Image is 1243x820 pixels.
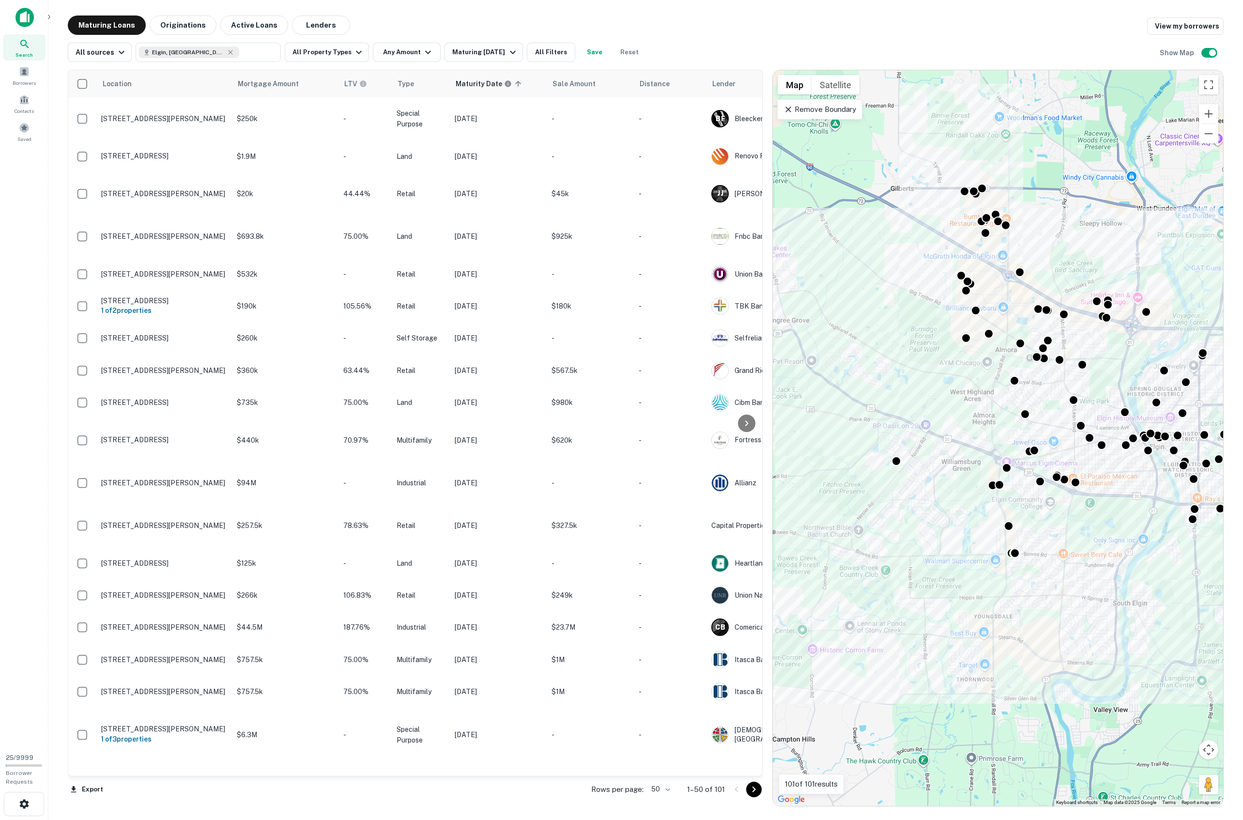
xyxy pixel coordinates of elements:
[639,301,702,311] p: -
[101,687,227,696] p: [STREET_ADDRESS][PERSON_NAME]
[397,231,445,242] p: Land
[639,622,702,633] p: -
[552,365,629,376] p: $567.5k
[292,15,350,35] button: Lenders
[338,70,392,97] th: LTVs displayed on the website are for informational purposes only and may be reported incorrectly...
[373,43,441,62] button: Any Amount
[552,520,629,531] p: $327.5k
[552,301,629,311] p: $180k
[101,623,227,632] p: [STREET_ADDRESS][PERSON_NAME]
[547,70,634,97] th: Sale Amount
[746,782,762,797] button: Go to next page
[712,727,728,743] img: picture
[237,654,334,665] p: $757.5k
[397,151,445,162] p: Land
[343,623,370,631] span: 187.76%
[1104,800,1156,805] span: Map data ©2025 Google
[455,333,542,343] p: [DATE]
[237,151,334,162] p: $1.9M
[344,78,380,89] span: LTVs displayed on the website are for informational purposes only and may be reported incorrectly...
[711,329,857,347] div: Selfreliance Federal Credit Union
[397,365,445,376] p: Retail
[552,622,629,633] p: $23.7M
[455,590,542,601] p: [DATE]
[96,70,232,97] th: Location
[455,622,542,633] p: [DATE]
[101,435,227,444] p: [STREET_ADDRESS]
[712,78,736,90] span: Lender
[552,269,629,279] p: -
[712,555,728,572] img: picture
[778,75,812,94] button: Show street map
[343,656,368,664] span: 75.00%
[773,70,1223,806] div: 0 0
[712,587,728,603] img: picture
[712,330,728,346] img: picture
[711,726,857,743] div: [DEMOGRAPHIC_DATA] IN [GEOGRAPHIC_DATA]
[711,651,857,668] div: Itasca Bank & Trust CO.
[552,113,629,124] p: -
[527,43,575,62] button: All Filters
[68,782,106,797] button: Export
[237,397,334,408] p: $735k
[3,34,46,61] a: Search
[639,188,702,199] p: -
[101,398,227,407] p: [STREET_ADDRESS]
[712,266,728,282] img: picture
[639,590,702,601] p: -
[456,78,512,89] div: Maturity dates displayed may be estimated. Please contact the lender for the most accurate maturi...
[237,520,334,531] p: $257.5k
[711,185,857,202] div: [PERSON_NAME]
[102,78,144,90] span: Location
[237,590,334,601] p: $266k
[711,265,857,283] div: Union Bank
[237,113,334,124] p: $250k
[101,559,227,568] p: [STREET_ADDRESS]
[716,114,725,124] p: B F
[237,301,334,311] p: $190k
[397,654,445,665] p: Multifamily
[712,148,728,165] img: picture
[15,51,33,59] span: Search
[237,558,334,569] p: $125k
[1147,17,1224,35] a: View my borrowers
[237,188,334,199] p: $20k
[68,43,132,62] button: All sources
[712,432,728,449] img: picture
[785,778,838,790] p: 101 of 101 results
[455,113,542,124] p: [DATE]
[711,474,857,492] div: Allianz
[552,151,629,162] p: -
[452,46,518,58] div: Maturing [DATE]
[712,298,728,314] img: picture
[579,43,610,62] button: Save your search to get updates of matches that match your search criteria.
[455,301,542,311] p: [DATE]
[101,591,227,600] p: [STREET_ADDRESS][PERSON_NAME]
[711,520,857,531] p: Capital Properties LLC
[397,590,445,601] p: Retail
[455,729,542,740] p: [DATE]
[455,654,542,665] p: [DATE]
[455,520,542,531] p: [DATE]
[639,520,702,531] p: -
[639,231,702,242] p: -
[687,784,725,795] p: 1–50 of 101
[783,104,856,115] p: Remove Boundary
[101,305,227,316] h6: 1 of 2 properties
[343,367,369,374] span: 63.44%
[343,115,346,123] span: -
[101,296,227,305] p: [STREET_ADDRESS]
[715,622,725,633] p: C B
[397,188,445,199] p: Retail
[76,46,127,58] div: All sources
[3,91,46,117] div: Contacts
[3,62,46,89] a: Borrowers
[397,622,445,633] p: Industrial
[552,397,629,408] p: $980k
[712,475,728,491] img: picture
[343,479,346,487] span: -
[647,782,672,796] div: 50
[634,70,706,97] th: Distance
[3,119,46,145] a: Saved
